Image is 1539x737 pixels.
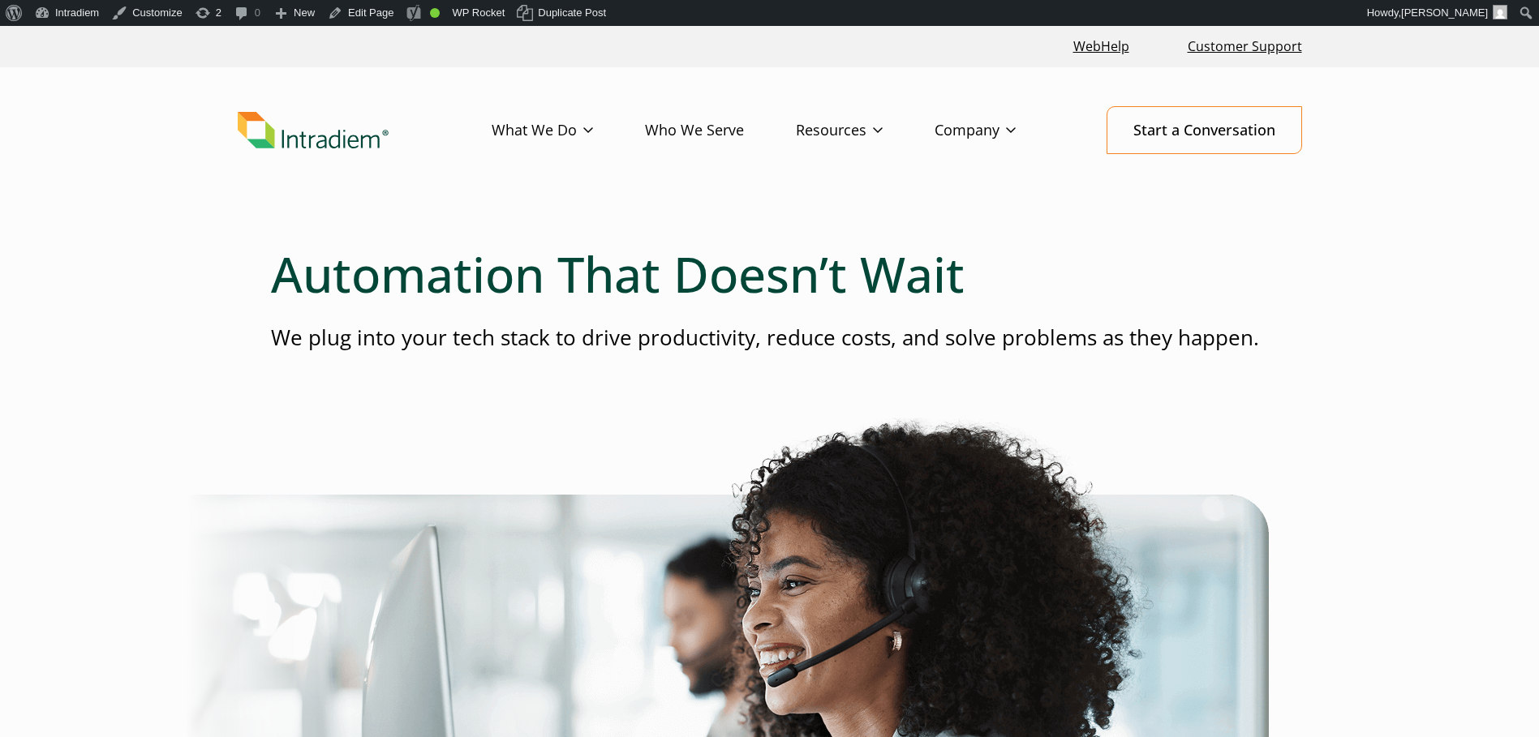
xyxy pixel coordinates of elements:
[238,112,389,149] img: Intradiem
[1401,6,1488,19] span: [PERSON_NAME]
[796,107,935,154] a: Resources
[271,245,1269,303] h1: Automation That Doesn’t Wait
[1067,29,1136,64] a: Link opens in a new window
[1107,106,1302,154] a: Start a Conversation
[492,107,645,154] a: What We Do
[1181,29,1309,64] a: Customer Support
[271,323,1269,353] p: We plug into your tech stack to drive productivity, reduce costs, and solve problems as they happen.
[238,112,492,149] a: Link to homepage of Intradiem
[935,107,1068,154] a: Company
[430,8,440,18] div: Good
[645,107,796,154] a: Who We Serve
